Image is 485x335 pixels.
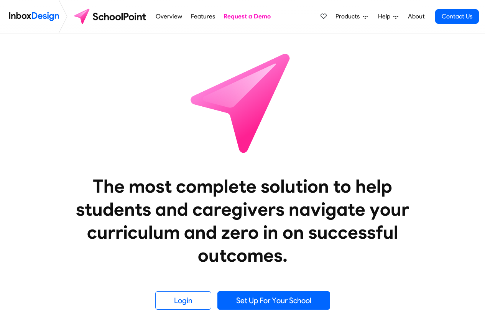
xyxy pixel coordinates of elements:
[189,9,217,24] a: Features
[222,9,273,24] a: Request a Demo
[335,12,363,21] span: Products
[378,12,393,21] span: Help
[174,33,312,172] img: icon_schoolpoint.svg
[154,9,184,24] a: Overview
[61,175,425,267] heading: The most complete solution to help students and caregivers navigate your curriculum and zero in o...
[155,291,211,310] a: Login
[375,9,401,24] a: Help
[217,291,330,310] a: Set Up For Your School
[435,9,479,24] a: Contact Us
[332,9,371,24] a: Products
[71,7,151,26] img: schoolpoint logo
[406,9,427,24] a: About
